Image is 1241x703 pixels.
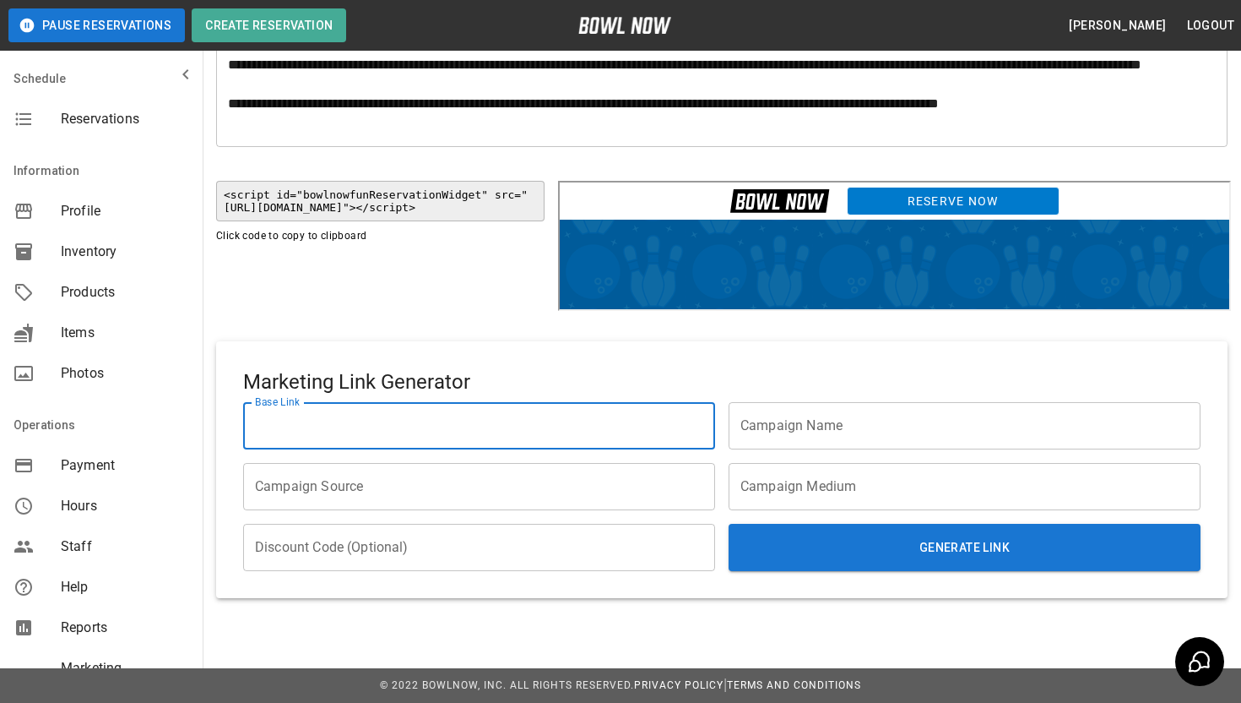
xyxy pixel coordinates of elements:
label: Base Link [255,395,300,409]
span: Marketing Dashboard [61,658,189,699]
span: Reservations [61,109,189,129]
span: Hours [61,496,189,516]
a: Reserve Now [287,4,500,33]
code: <script id="bowlnowfunReservationWidget" src="[URL][DOMAIN_NAME]"></script> [216,181,545,221]
button: Pause Reservations [8,8,185,42]
span: © 2022 BowlNow, Inc. All Rights Reserved. [380,679,634,691]
h5: Marketing Link Generator [243,368,1200,395]
button: Create Reservation [192,8,346,42]
span: Photos [61,363,189,384]
span: Help [61,577,189,597]
span: Profile [61,201,189,221]
span: Products [61,282,189,302]
button: Logout [1180,10,1241,41]
img: logo [578,17,671,34]
span: Staff [61,537,189,557]
button: [PERSON_NAME] [1062,10,1173,41]
p: Click code to copy to clipboard [216,228,545,245]
span: Payment [61,455,189,476]
span: Items [61,323,189,343]
a: Privacy Policy [634,679,723,691]
span: Inventory [61,242,189,262]
a: Terms and Conditions [727,679,861,691]
button: Generate Link [729,524,1200,571]
span: Reports [61,618,189,638]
